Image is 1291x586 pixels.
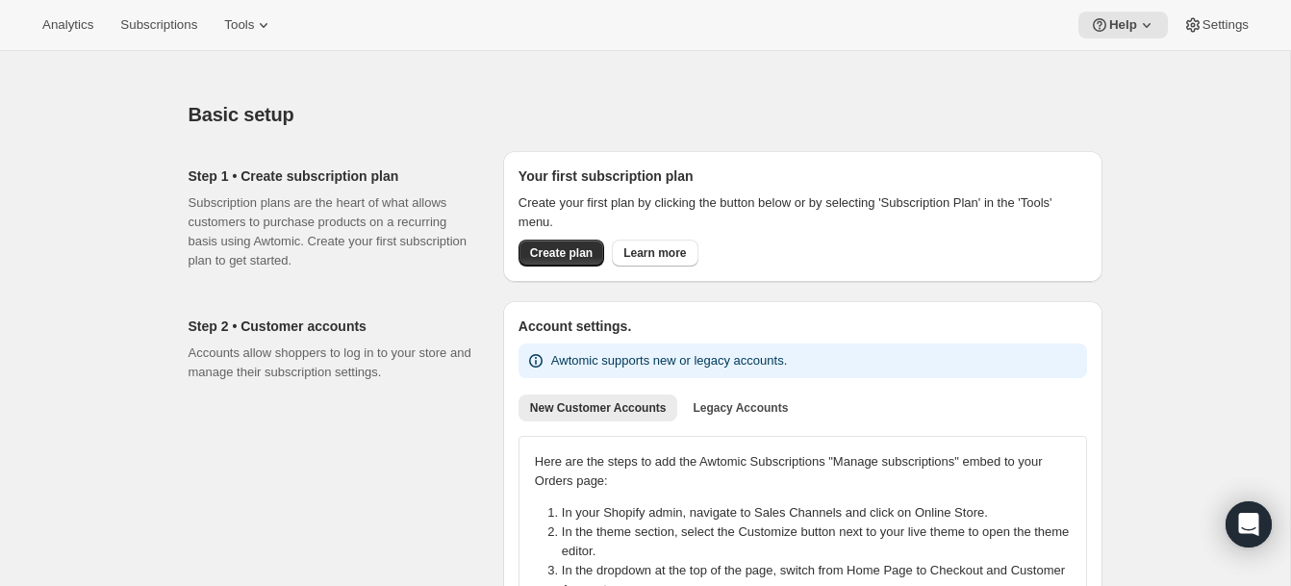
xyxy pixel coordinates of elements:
p: Here are the steps to add the Awtomic Subscriptions "Manage subscriptions" embed to your Orders p... [535,452,1071,491]
p: Subscription plans are the heart of what allows customers to purchase products on a recurring bas... [189,193,472,270]
h2: Step 2 • Customer accounts [189,317,472,336]
span: Settings [1202,17,1249,33]
span: Help [1109,17,1137,33]
button: New Customer Accounts [519,395,678,421]
button: Legacy Accounts [681,395,799,421]
button: Settings [1172,12,1260,38]
span: Basic setup [189,104,294,125]
button: Tools [213,12,285,38]
li: In the theme section, select the Customize button next to your live theme to open the theme editor. [562,522,1082,561]
button: Subscriptions [109,12,209,38]
span: Subscriptions [120,17,197,33]
p: Create your first plan by clicking the button below or by selecting 'Subscription Plan' in the 'T... [519,193,1087,232]
li: In your Shopify admin, navigate to Sales Channels and click on Online Store. [562,503,1082,522]
h2: Step 1 • Create subscription plan [189,166,472,186]
p: Accounts allow shoppers to log in to your store and manage their subscription settings. [189,344,472,382]
p: Awtomic supports new or legacy accounts. [551,351,787,370]
div: Open Intercom Messenger [1226,501,1272,548]
h2: Your first subscription plan [519,166,1087,186]
span: Create plan [530,245,593,261]
span: Analytics [42,17,93,33]
button: Create plan [519,240,604,267]
button: Help [1078,12,1168,38]
span: New Customer Accounts [530,400,667,416]
span: Tools [224,17,254,33]
span: Legacy Accounts [693,400,788,416]
a: Learn more [612,240,697,267]
span: Learn more [623,245,686,261]
button: Analytics [31,12,105,38]
h2: Account settings. [519,317,1087,336]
